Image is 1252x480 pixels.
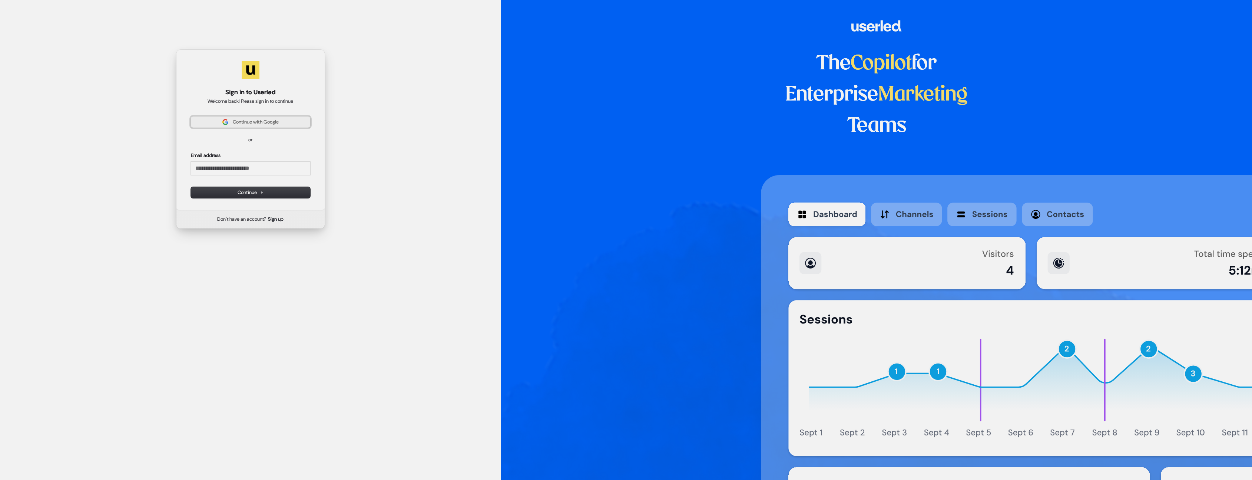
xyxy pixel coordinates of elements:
button: Sign in with GoogleContinue with Google [191,116,310,128]
span: Copilot [851,54,912,73]
span: Continue [238,189,264,196]
h1: Sign in to Userled [191,88,310,97]
h1: The for Enterprise Teams [761,48,993,142]
span: Continue with Google [233,119,279,125]
span: Marketing [878,85,968,105]
p: or [248,137,252,143]
span: Don’t have an account? [217,216,266,223]
img: Sign in with Google [222,119,228,125]
label: Email address [191,152,221,159]
a: Sign up [268,216,284,223]
button: Continue [191,187,310,198]
p: Welcome back! Please sign in to continue [191,98,310,105]
img: Userled [242,61,259,79]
